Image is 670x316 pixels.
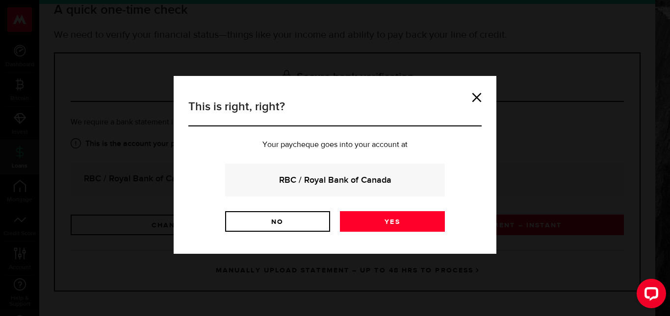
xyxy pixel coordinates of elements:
[188,98,482,126] h3: This is right, right?
[340,211,445,232] a: Yes
[238,173,432,187] strong: RBC / Royal Bank of Canada
[629,275,670,316] iframe: LiveChat chat widget
[188,141,482,149] p: Your paycheque goes into your account at
[225,211,330,232] a: No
